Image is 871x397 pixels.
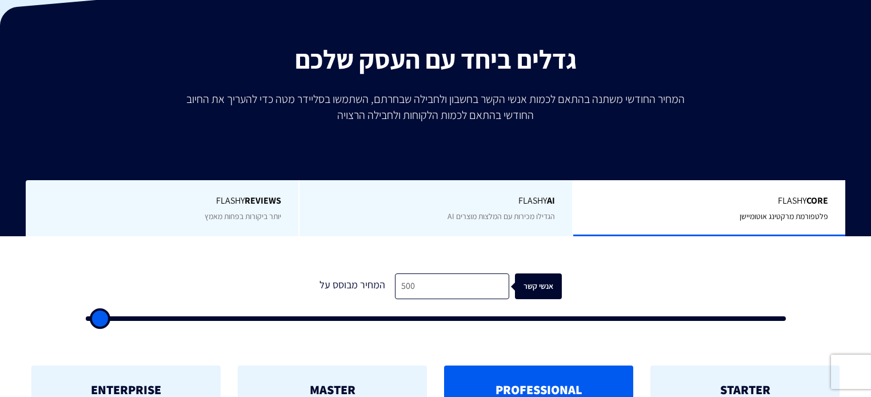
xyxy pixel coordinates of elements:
[317,194,554,208] span: Flashy
[245,194,281,207] b: REVIEWS
[740,211,828,221] span: פלטפורמת מרקטינג אוטומיישן
[309,273,395,299] div: המחיר מבוסס על
[461,383,616,396] h2: PROFESSIONAL
[806,194,828,207] b: Core
[43,194,282,208] span: Flashy
[178,91,693,123] p: המחיר החודשי משתנה בהתאם לכמות אנשי הקשר בחשבון ולחבילה שבחרתם, השתמשו בסליידר מטה כדי להעריך את ...
[205,211,281,221] span: יותר ביקורות בפחות מאמץ
[668,383,822,396] h2: STARTER
[547,194,555,207] b: AI
[448,211,555,221] span: הגדילו מכירות עם המלצות מוצרים AI
[522,273,569,299] div: אנשי קשר
[590,194,828,208] span: Flashy
[9,45,862,73] h2: גדלים ביחד עם העסק שלכם
[49,383,203,396] h2: ENTERPRISE
[255,383,410,396] h2: MASTER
